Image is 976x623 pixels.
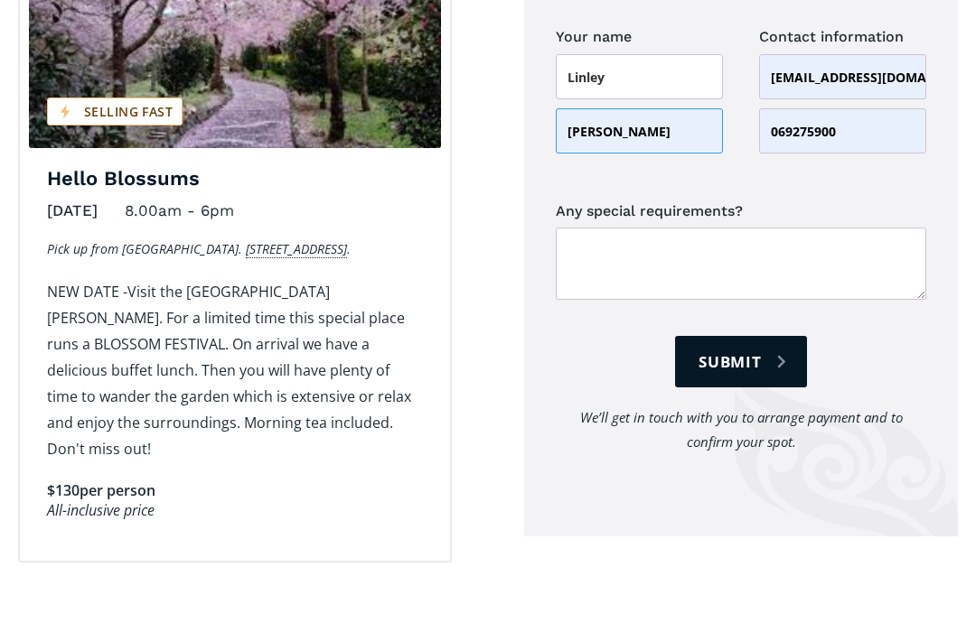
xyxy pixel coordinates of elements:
[47,98,183,126] div: Selling fast
[675,336,807,387] input: Submit
[125,197,234,225] div: 8.00am - 6pm
[556,108,723,153] input: Last name
[759,23,904,50] legend: Contact information
[556,199,926,223] label: Any special requirements?
[47,197,98,225] div: [DATE]
[47,237,423,260] p: Pick up from [GEOGRAPHIC_DATA]. .
[759,108,926,153] input: Phone
[47,279,423,462] p: NEW DATE -Visit the [GEOGRAPHIC_DATA][PERSON_NAME]. For a limited time this special place runs a ...
[556,23,926,490] form: Day trip booking
[556,23,632,50] legend: Your name
[556,405,926,454] div: We’ll get in touch with you to arrange payment and to confirm your spot.
[556,54,723,99] input: First name
[47,166,423,192] h3: Hello Blossums
[47,501,423,520] div: All-inclusive price
[759,54,926,99] input: Email
[80,480,155,501] div: per person
[47,480,80,501] div: $130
